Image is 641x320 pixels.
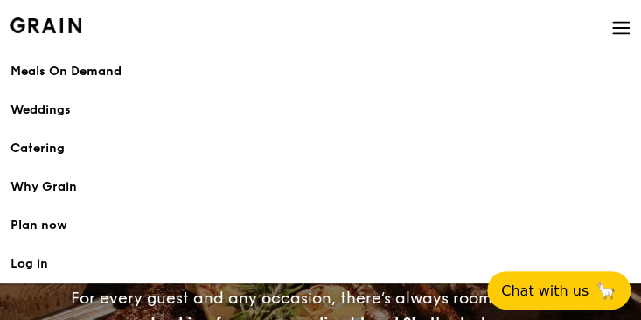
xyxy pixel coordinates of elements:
div: Weddings [10,101,631,119]
a: Weddings [10,91,631,129]
h1: Catering [10,140,631,157]
span: 🦙 [596,281,617,301]
a: Why Grain [10,168,631,206]
a: Log in [10,245,631,283]
img: Grain [10,17,81,33]
div: Meals On Demand [10,63,631,80]
a: Plan now [10,206,631,245]
button: Chat with us🦙 [487,271,631,310]
a: Logotype [10,17,81,33]
span: Chat with us [501,282,589,299]
a: Meals On Demand [10,52,631,91]
img: icon-hamburger-menu.db5d7e83.svg [611,18,631,38]
a: Catering [10,129,631,168]
div: Why Grain [10,178,631,196]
